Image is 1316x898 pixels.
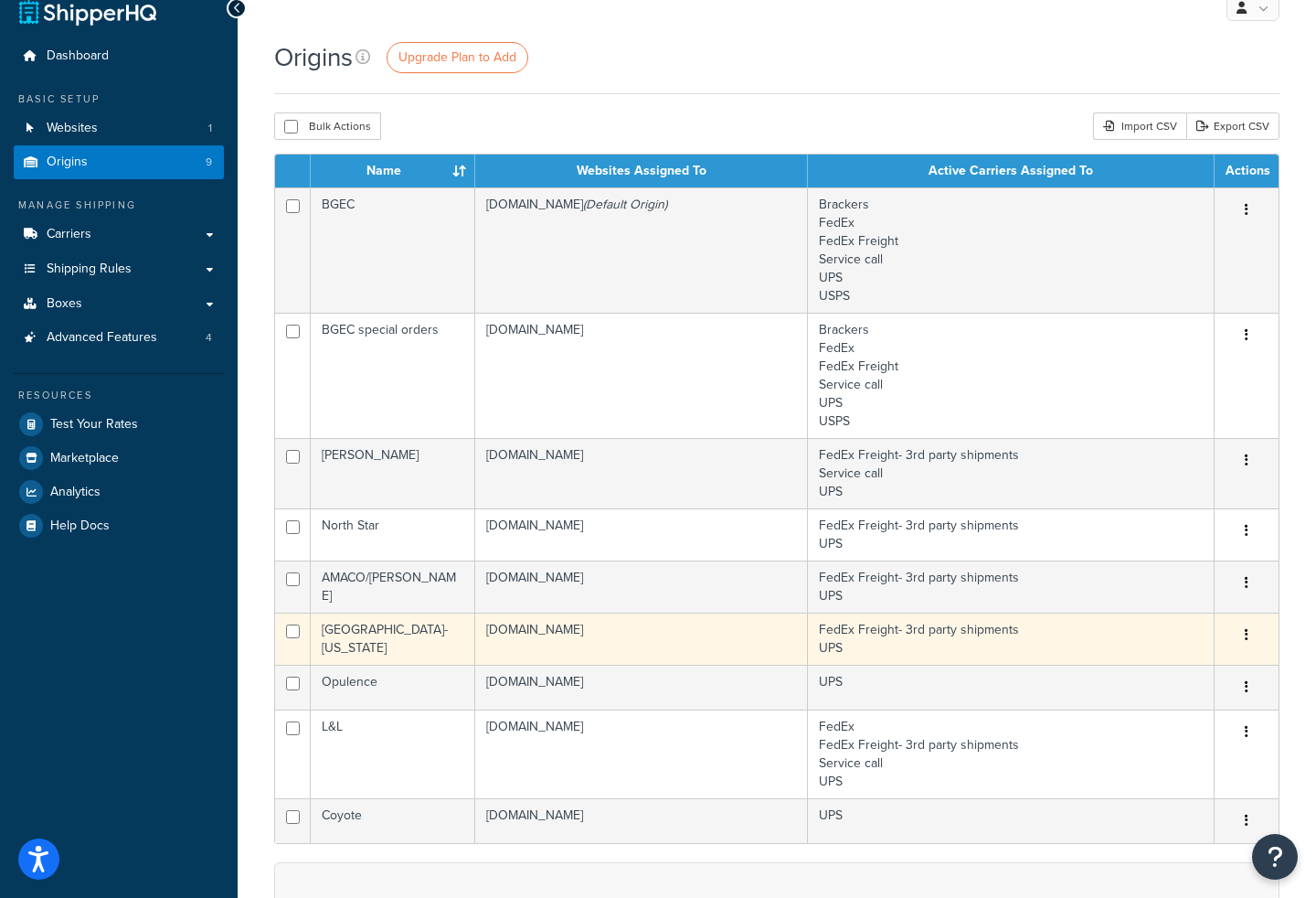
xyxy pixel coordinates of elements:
th: Actions [1215,155,1279,187]
span: Websites [47,121,98,136]
span: Carriers [47,227,91,242]
td: [GEOGRAPHIC_DATA]-[US_STATE] [311,613,475,665]
button: Bulk Actions [274,112,381,140]
li: Origins [14,145,224,179]
div: Resources [14,388,224,403]
div: Basic Setup [14,91,224,107]
li: Advanced Features [14,321,224,355]
span: Marketplace [50,451,119,466]
td: Coyote [311,798,475,843]
td: [DOMAIN_NAME] [475,438,809,508]
i: (Default Origin) [583,195,667,214]
td: [DOMAIN_NAME] [475,187,809,313]
td: BGEC special orders [311,313,475,438]
li: Websites [14,112,224,145]
td: [PERSON_NAME] [311,438,475,508]
td: [DOMAIN_NAME] [475,561,809,613]
th: Name : activate to sort column ascending [311,155,475,187]
span: Advanced Features [47,330,157,346]
div: Import CSV [1093,112,1186,140]
td: FedEx FedEx Freight- 3rd party shipments Service call UPS [808,710,1215,798]
td: UPS [808,665,1215,710]
span: Test Your Rates [50,417,138,433]
td: FedEx Freight- 3rd party shipments UPS [808,508,1215,561]
a: Boxes [14,287,224,321]
a: Carriers [14,218,224,251]
td: FedEx Freight- 3rd party shipments Service call UPS [808,438,1215,508]
span: 4 [206,330,212,346]
span: Boxes [47,296,82,312]
h1: Origins [274,39,353,75]
a: Marketplace [14,442,224,475]
td: [DOMAIN_NAME] [475,613,809,665]
a: Test Your Rates [14,408,224,441]
a: Dashboard [14,39,224,73]
td: [DOMAIN_NAME] [475,313,809,438]
span: Analytics [50,485,101,500]
th: Websites Assigned To [475,155,809,187]
span: Dashboard [47,48,109,64]
td: BGEC [311,187,475,313]
td: [DOMAIN_NAME] [475,710,809,798]
td: [DOMAIN_NAME] [475,798,809,843]
a: Websites 1 [14,112,224,145]
span: Upgrade Plan to Add [398,48,516,67]
td: Brackers FedEx FedEx Freight Service call UPS USPS [808,187,1215,313]
th: Active Carriers Assigned To [808,155,1215,187]
a: Origins 9 [14,145,224,179]
span: 1 [208,121,212,136]
td: FedEx Freight- 3rd party shipments UPS [808,561,1215,613]
a: Analytics [14,476,224,508]
span: Help Docs [50,518,110,534]
td: [DOMAIN_NAME] [475,508,809,561]
a: Advanced Features 4 [14,321,224,355]
a: Shipping Rules [14,252,224,286]
a: Help Docs [14,509,224,542]
td: [DOMAIN_NAME] [475,665,809,710]
td: Opulence [311,665,475,710]
a: Export CSV [1186,112,1279,140]
button: Open Resource Center [1252,834,1298,880]
td: AMACO/[PERSON_NAME] [311,561,475,613]
td: L&L [311,710,475,798]
span: 9 [206,155,212,170]
span: Shipping Rules [47,262,132,277]
a: Upgrade Plan to Add [387,42,528,73]
span: Origins [47,155,88,170]
td: Brackers FedEx FedEx Freight Service call UPS USPS [808,313,1215,438]
div: Manage Shipping [14,198,224,213]
td: UPS [808,798,1215,843]
td: FedEx Freight- 3rd party shipments UPS [808,613,1215,665]
td: North Star [311,508,475,561]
